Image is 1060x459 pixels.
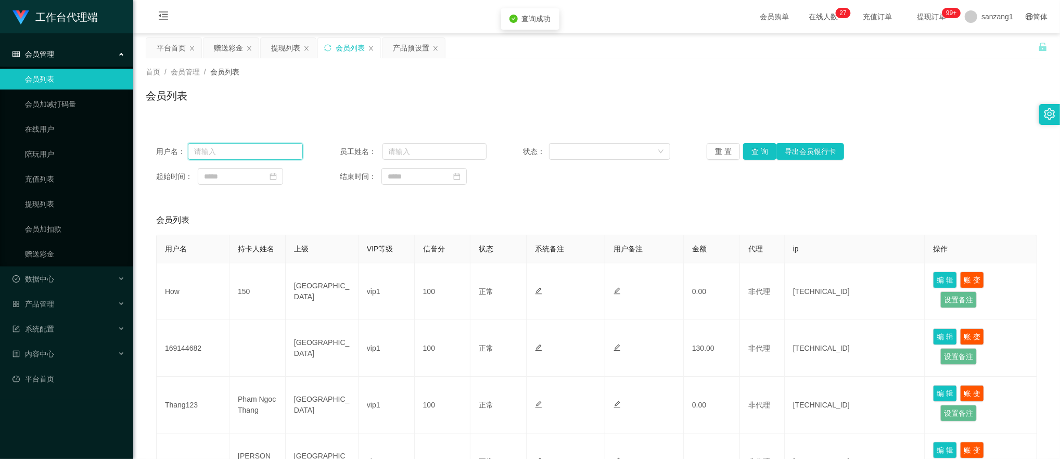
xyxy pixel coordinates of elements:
[1038,42,1048,52] i: 图标: unlock
[743,143,776,160] button: 查 询
[367,245,393,253] span: VIP等级
[238,245,274,253] span: 持卡人姓名
[692,245,707,253] span: 金额
[25,244,125,264] a: 赠送彩金
[614,245,643,253] span: 用户备注
[25,169,125,189] a: 充值列表
[614,401,621,408] i: 图标: edit
[614,344,621,351] i: 图标: edit
[146,88,187,104] h1: 会员列表
[294,245,309,253] span: 上级
[522,15,551,23] span: 查询成功
[368,45,374,52] i: 图标: close
[509,15,518,23] i: icon: check-circle
[933,442,957,458] button: 编 辑
[479,245,493,253] span: 状态
[12,275,54,283] span: 数据中心
[25,144,125,164] a: 陪玩用户
[210,68,239,76] span: 会员列表
[785,377,925,433] td: [TECHNICAL_ID]
[684,377,740,433] td: 0.00
[25,219,125,239] a: 会员加扣款
[12,350,54,358] span: 内容中心
[12,300,54,308] span: 产品管理
[340,146,382,157] span: 员工姓名：
[359,263,415,320] td: vip1
[270,173,277,180] i: 图标: calendar
[382,143,487,160] input: 请输入
[415,377,471,433] td: 100
[785,320,925,377] td: [TECHNICAL_ID]
[803,13,843,20] span: 在线人数
[933,385,957,402] button: 编 辑
[12,10,29,25] img: logo.9652507e.png
[912,13,951,20] span: 提现订单
[940,291,977,308] button: 设置备注
[415,320,471,377] td: 100
[12,50,20,58] i: 图标: table
[393,38,429,58] div: 产品预设置
[156,146,188,157] span: 用户名：
[12,325,20,333] i: 图标: form
[684,263,740,320] td: 0.00
[960,328,984,345] button: 账 变
[479,287,493,296] span: 正常
[286,377,359,433] td: [GEOGRAPHIC_DATA]
[340,171,381,182] span: 结束时间：
[415,263,471,320] td: 100
[229,377,286,433] td: Pham Ngoc Thang
[793,245,799,253] span: ip
[171,68,200,76] span: 会员管理
[157,38,186,58] div: 平台首页
[156,171,198,182] span: 起始时间：
[535,401,542,408] i: 图标: edit
[748,245,763,253] span: 代理
[12,12,98,21] a: 工作台代理端
[359,320,415,377] td: vip1
[960,272,984,288] button: 账 变
[933,245,948,253] span: 操作
[35,1,98,34] h1: 工作台代理端
[535,245,564,253] span: 系统备注
[748,287,770,296] span: 非代理
[156,214,189,226] span: 会员列表
[12,50,54,58] span: 会员管理
[286,320,359,377] td: [GEOGRAPHIC_DATA]
[12,350,20,358] i: 图标: profile
[942,8,961,18] sup: 1033
[523,146,548,157] span: 状态：
[836,8,851,18] sup: 27
[204,68,206,76] span: /
[25,194,125,214] a: 提现列表
[189,45,195,52] i: 图标: close
[960,385,984,402] button: 账 变
[12,300,20,308] i: 图标: appstore-o
[336,38,365,58] div: 会员列表
[157,320,229,377] td: 169144682
[324,44,331,52] i: 图标: sync
[303,45,310,52] i: 图标: close
[960,442,984,458] button: 账 变
[940,405,977,422] button: 设置备注
[12,325,54,333] span: 系统配置
[25,69,125,90] a: 会员列表
[840,8,844,18] p: 2
[423,245,445,253] span: 信誉分
[535,287,542,295] i: 图标: edit
[658,148,664,156] i: 图标: down
[25,94,125,114] a: 会员加减打码量
[25,119,125,139] a: 在线用户
[479,401,493,409] span: 正常
[12,368,125,389] a: 图标: dashboard平台首页
[286,263,359,320] td: [GEOGRAPHIC_DATA]
[748,401,770,409] span: 非代理
[843,8,847,18] p: 7
[940,348,977,365] button: 设置备注
[12,275,20,283] i: 图标: check-circle-o
[614,287,621,295] i: 图标: edit
[165,245,187,253] span: 用户名
[535,344,542,351] i: 图标: edit
[146,1,181,34] i: 图标: menu-fold
[164,68,167,76] span: /
[146,68,160,76] span: 首页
